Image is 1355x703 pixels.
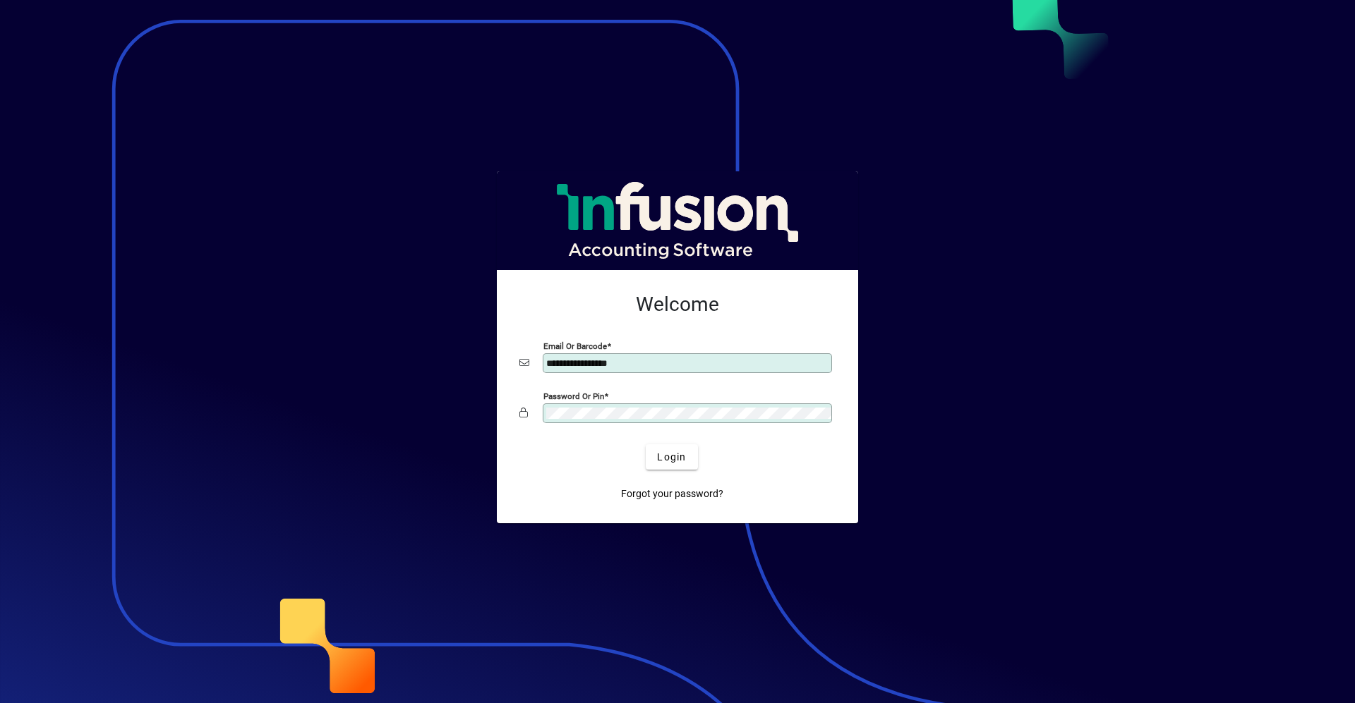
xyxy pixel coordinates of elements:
[657,450,686,465] span: Login
[519,293,836,317] h2: Welcome
[621,487,723,501] span: Forgot your password?
[646,444,697,470] button: Login
[615,481,729,506] a: Forgot your password?
[543,391,604,401] mat-label: Password or Pin
[543,341,607,351] mat-label: Email or Barcode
